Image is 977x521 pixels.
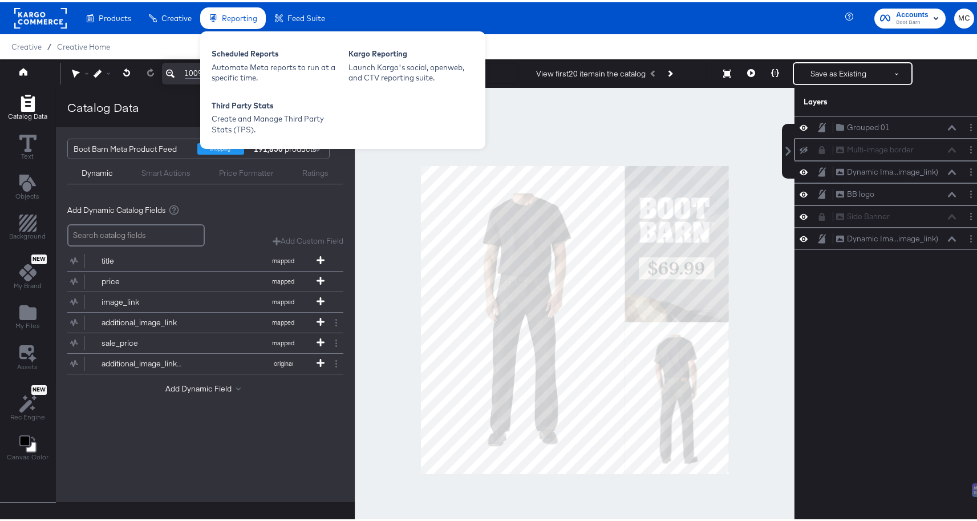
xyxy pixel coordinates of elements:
[22,150,34,159] span: Text
[252,255,315,262] span: mapped
[252,275,315,283] span: mapped
[102,315,184,326] div: additional_image_link
[67,310,343,330] div: additional_image_linkmapped
[1,90,54,122] button: Add Rectangle
[74,137,189,156] div: Boot Barn Meta Product Feed
[3,380,52,423] button: NewRec Engine
[222,11,257,21] span: Reporting
[794,61,883,82] button: Save as Existing
[102,336,184,346] div: sale_price
[99,11,131,21] span: Products
[965,231,977,243] button: Layer Options
[67,269,329,289] button: pricemapped
[67,310,329,330] button: additional_image_linkmapped
[874,6,946,26] button: AccountsBoot Barn
[10,410,45,419] span: Rec Engine
[896,7,929,19] span: Accounts
[10,229,46,239] span: Background
[185,66,205,76] span: 100%
[67,290,329,310] button: image_linkmapped
[959,10,970,23] span: MC
[102,356,184,367] div: additional_image_link_4
[15,319,40,328] span: My Files
[252,296,315,304] span: mapped
[273,233,343,244] button: Add Custom Field
[836,119,890,131] button: Grouped 01
[219,165,274,176] div: Price Formatter
[102,253,184,264] div: title
[11,40,42,49] span: Creative
[67,249,329,269] button: titlemapped
[67,269,343,289] div: pricemapped
[67,352,329,371] button: additional_image_link_4original
[804,94,920,105] div: Layers
[16,189,40,199] span: Objects
[14,279,42,288] span: My Brand
[287,11,325,21] span: Feed Suite
[31,253,47,261] span: New
[836,231,939,243] button: Dynamic Ima...image_link)
[3,210,53,243] button: Add Rectangle
[8,110,47,119] span: Catalog Data
[7,450,48,459] span: Canvas Color
[965,186,977,198] button: Layer Options
[836,186,875,198] button: BB logo
[67,222,205,244] input: Search catalog fields
[965,142,977,154] button: Layer Options
[954,6,974,26] button: MC
[836,164,939,176] button: Dynamic Ima...image_link)
[161,11,192,21] span: Creative
[662,61,678,82] button: Next Product
[965,208,977,220] button: Layer Options
[9,169,47,202] button: Add Text
[67,331,343,351] div: sale_pricemapped
[67,290,343,310] div: image_linkmapped
[302,165,329,176] div: Ratings
[847,187,874,197] div: BB logo
[7,250,48,292] button: NewMy Brand
[67,203,166,213] span: Add Dynamic Catalog Fields
[102,294,184,305] div: image_link
[31,384,47,391] span: New
[197,141,244,152] div: shopping
[896,16,929,25] span: Boot Barn
[252,337,315,345] span: mapped
[536,66,646,77] div: View first 20 items in the catalog
[42,40,57,49] span: /
[82,165,113,176] div: Dynamic
[965,164,977,176] button: Layer Options
[18,360,38,369] span: Assets
[252,316,315,324] span: mapped
[252,357,315,365] span: original
[9,300,47,332] button: Add Files
[847,120,890,131] div: Grouped 01
[165,381,245,392] button: Add Dynamic Field
[847,164,938,175] div: Dynamic Ima...image_link)
[67,249,343,269] div: titlemapped
[102,274,184,285] div: price
[965,119,977,131] button: Layer Options
[13,130,43,162] button: Text
[57,40,110,49] a: Creative Home
[67,97,139,114] div: Catalog Data
[67,352,343,371] div: additional_image_link_4original
[67,331,329,351] button: sale_pricemapped
[847,231,938,242] div: Dynamic Ima...image_link)
[141,165,190,176] div: Smart Actions
[11,340,45,373] button: Assets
